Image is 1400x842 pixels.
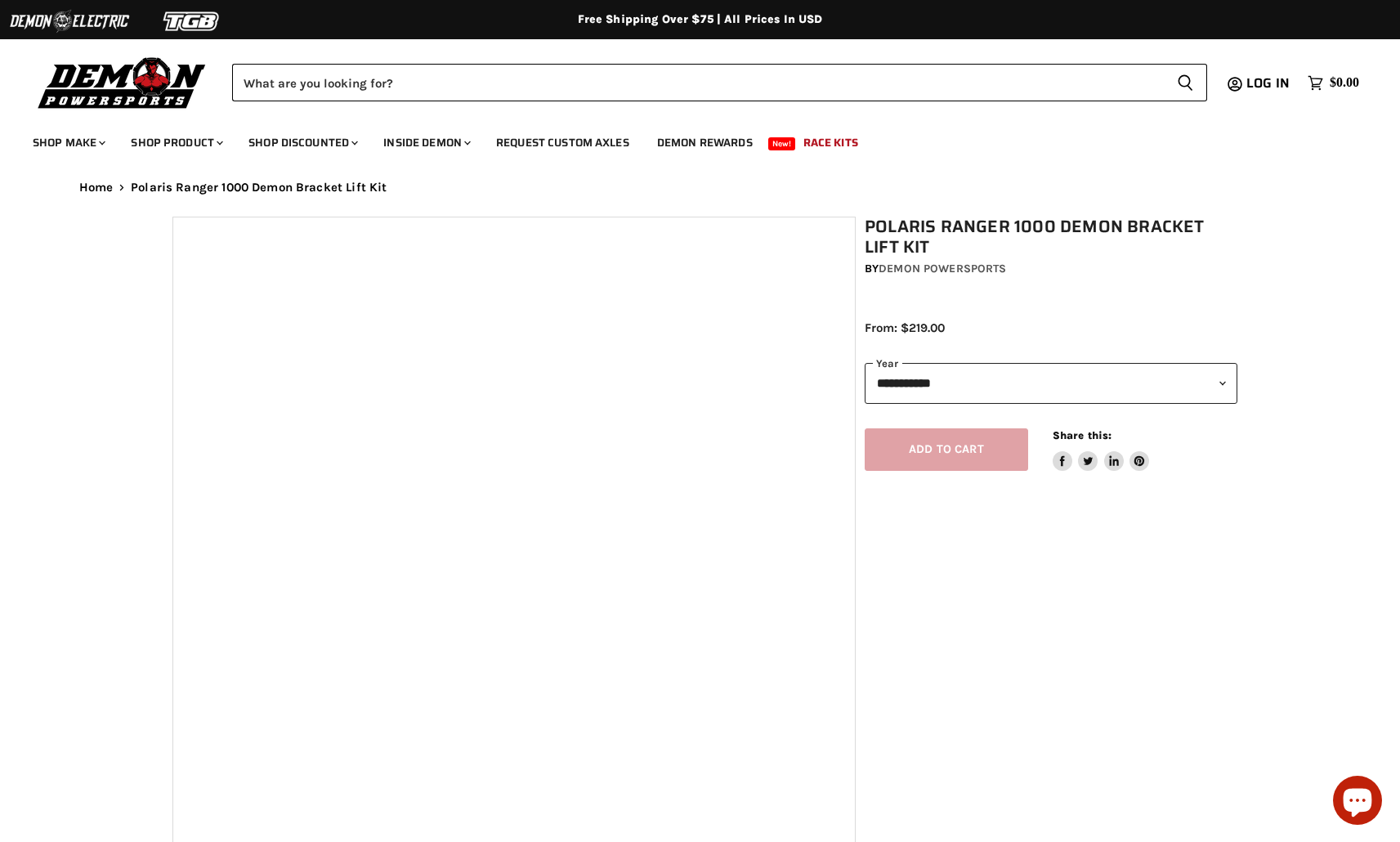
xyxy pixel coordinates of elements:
img: TGB Logo 2 [131,6,253,37]
span: Polaris Ranger 1000 Demon Bracket Lift Kit [131,181,387,195]
div: by [865,260,1237,278]
img: Demon Powersports [33,53,212,111]
span: New! [768,137,796,150]
a: Log in [1239,76,1299,91]
span: $0.00 [1330,75,1359,91]
a: Request Custom Axles [484,126,642,159]
a: Home [79,181,114,195]
input: Search [232,64,1164,101]
a: $0.00 [1299,71,1367,95]
div: Free Shipping Over $75 | All Prices In USD [47,12,1354,27]
a: Shop Discounted [236,126,368,159]
span: Share this: [1053,429,1112,441]
span: From: $219.00 [865,320,945,335]
nav: Breadcrumbs [47,181,1354,195]
img: Demon Electric Logo 2 [8,6,131,37]
a: Demon Rewards [645,126,765,159]
h1: Polaris Ranger 1000 Demon Bracket Lift Kit [865,217,1237,258]
form: Product [232,64,1207,101]
aside: Share this: [1053,428,1150,472]
a: Race Kits [791,126,870,159]
a: Demon Powersports [879,262,1006,275]
a: Shop Make [20,126,115,159]
button: Search [1164,64,1207,101]
inbox-online-store-chat: Shopify online store chat [1328,776,1387,829]
select: year [865,363,1237,403]
ul: Main menu [20,119,1355,159]
span: Log in [1246,73,1290,93]
a: Shop Product [119,126,233,159]
a: Inside Demon [371,126,481,159]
